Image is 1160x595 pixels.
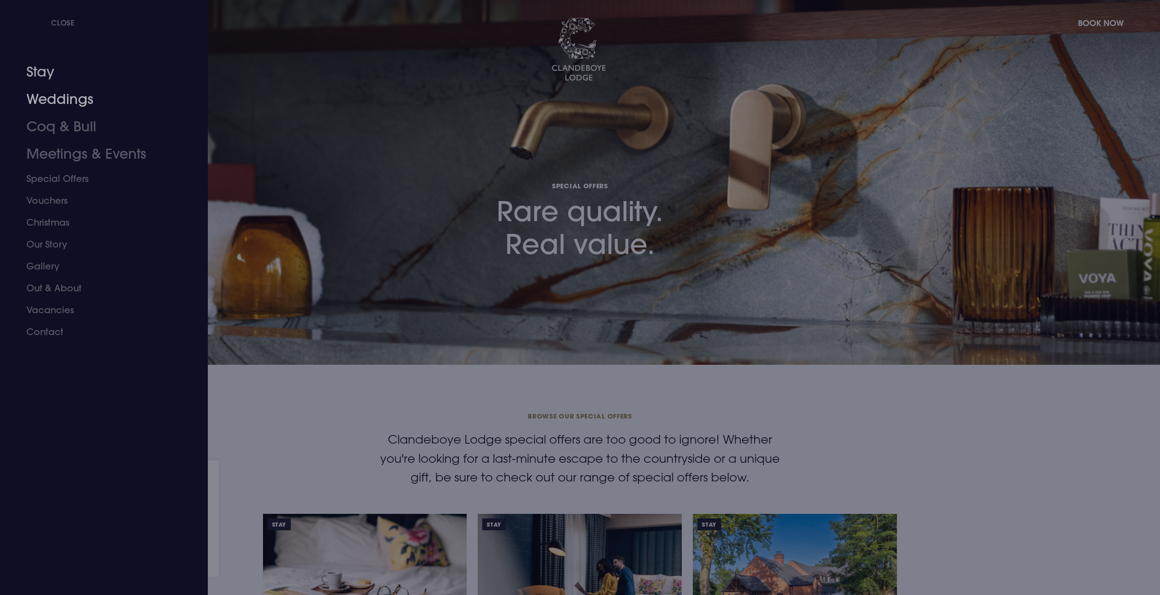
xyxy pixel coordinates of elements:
[26,58,170,86] a: Stay
[26,140,170,168] a: Meetings & Events
[26,299,170,321] a: Vacancies
[26,321,170,343] a: Contact
[26,168,170,190] a: Special Offers
[26,212,170,233] a: Christmas
[26,277,170,299] a: Out & About
[27,13,75,32] button: Close
[26,233,170,255] a: Our Story
[51,18,75,27] span: Close
[26,190,170,212] a: Vouchers
[26,86,170,113] a: Weddings
[26,113,170,140] a: Coq & Bull
[26,255,170,277] a: Gallery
